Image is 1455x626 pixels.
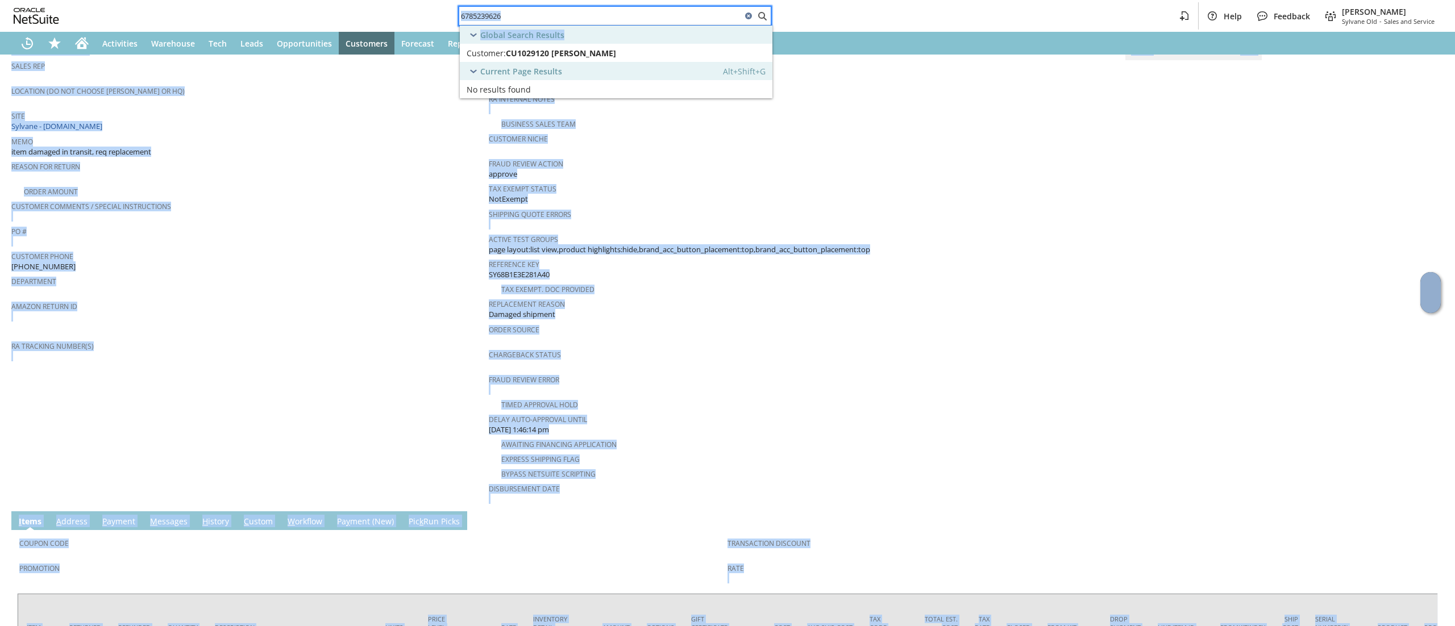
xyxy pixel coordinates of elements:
[95,32,144,55] a: Activities
[150,516,157,527] span: M
[241,516,276,528] a: Custom
[489,244,870,255] span: page layout:list view,product highlights:hide,brand_acc_button_placement:top,brand_acc_button_pla...
[1420,272,1441,313] iframe: Click here to launch Oracle Guided Learning Help Panel
[1342,6,1435,17] span: [PERSON_NAME]
[75,36,89,50] svg: Home
[11,302,77,311] a: Amazon Return ID
[346,516,350,527] span: y
[489,299,565,309] a: Replacement reason
[234,32,270,55] a: Leads
[480,30,564,40] span: Global Search Results
[489,309,555,320] span: Damaged shipment
[460,44,772,62] a: Customer:CU1029120 [PERSON_NAME]Edit: Dash:
[199,516,232,528] a: History
[501,454,580,464] a: Express Shipping Flag
[11,137,33,147] a: Memo
[144,32,202,55] a: Warehouse
[99,516,138,528] a: Payment
[202,516,208,527] span: H
[727,564,744,573] a: Rate
[1384,17,1435,26] span: Sales and Service
[19,539,69,548] a: Coupon Code
[288,516,295,527] span: W
[401,38,434,49] span: Forecast
[489,484,560,494] a: Disbursement Date
[151,38,195,49] span: Warehouse
[501,440,617,449] a: Awaiting Financing Application
[501,119,576,129] a: Business Sales Team
[19,564,60,573] a: Promotion
[11,202,171,211] a: Customer Comments / Special Instructions
[41,32,68,55] div: Shortcuts
[346,38,388,49] span: Customers
[489,350,561,360] a: Chargeback Status
[489,424,549,435] span: [DATE] 1:46:14 pm
[419,516,423,527] span: k
[24,187,78,197] a: Order Amount
[209,38,227,49] span: Tech
[1274,11,1310,22] span: Feedback
[489,269,550,280] span: SY68B1E3E281A40
[489,415,587,424] a: Delay Auto-Approval Until
[147,516,190,528] a: Messages
[441,32,485,55] a: Reports
[240,38,263,49] span: Leads
[56,516,61,527] span: A
[459,9,742,23] input: Search
[1423,514,1437,527] a: Unrolled view on
[489,184,556,194] a: Tax Exempt Status
[285,516,325,528] a: Workflow
[489,94,555,104] a: RA Internal Notes
[727,539,810,548] a: Transaction Discount
[102,38,138,49] span: Activities
[489,235,558,244] a: Active Test Groups
[394,32,441,55] a: Forecast
[339,32,394,55] a: Customers
[489,194,528,205] span: NotExempt
[1342,17,1377,26] span: Sylvane Old
[723,66,766,77] span: Alt+Shift+G
[11,147,151,157] span: item damaged in transit, req replacement
[14,8,59,24] svg: logo
[202,32,234,55] a: Tech
[489,159,563,169] a: Fraud Review Action
[11,227,27,236] a: PO #
[11,252,73,261] a: Customer Phone
[102,516,107,527] span: P
[11,86,185,96] a: Location (Do Not Choose [PERSON_NAME] or HQ)
[489,169,517,180] span: approve
[489,134,548,144] a: Customer Niche
[467,84,531,95] span: No results found
[501,400,578,410] a: Timed Approval Hold
[489,375,559,385] a: Fraud Review Error
[11,261,76,272] span: [PHONE_NUMBER]
[244,516,249,527] span: C
[11,277,56,286] a: Department
[11,61,45,71] a: Sales Rep
[480,66,562,77] span: Current Page Results
[270,32,339,55] a: Opportunities
[53,516,90,528] a: Address
[11,162,80,172] a: Reason For Return
[14,32,41,55] a: Recent Records
[277,38,332,49] span: Opportunities
[489,325,539,335] a: Order Source
[489,210,571,219] a: Shipping Quote Errors
[460,80,772,98] a: No results found
[68,32,95,55] a: Home
[467,48,506,59] span: Customer:
[20,36,34,50] svg: Recent Records
[1379,17,1382,26] span: -
[11,121,105,131] a: Sylvane - [DOMAIN_NAME]
[334,516,397,528] a: Payment (New)
[48,36,61,50] svg: Shortcuts
[11,111,25,121] a: Site
[19,516,22,527] span: I
[506,48,616,59] span: CU1029120 [PERSON_NAME]
[501,285,595,294] a: Tax Exempt. Doc Provided
[11,341,94,351] a: RA Tracking Number(s)
[16,516,44,528] a: Items
[1224,11,1242,22] span: Help
[1420,293,1441,314] span: Oracle Guided Learning Widget. To move around, please hold and drag
[489,260,539,269] a: Reference Key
